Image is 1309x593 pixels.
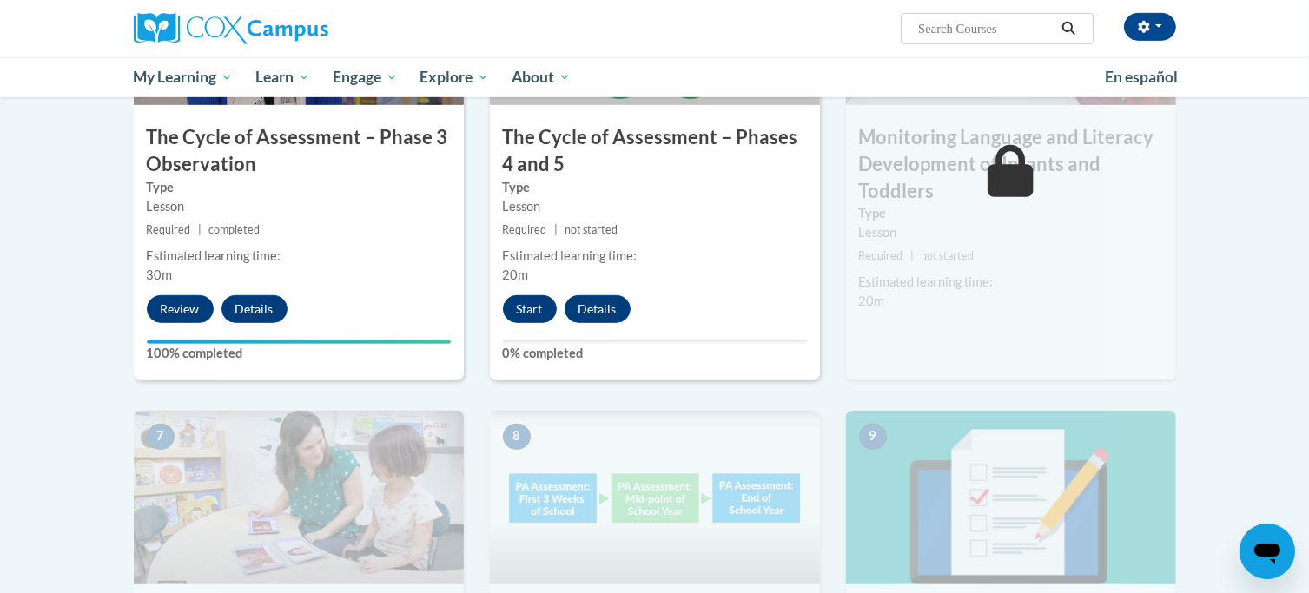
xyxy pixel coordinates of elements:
span: Required [859,249,903,262]
span: Required [147,223,191,236]
label: 0% completed [503,344,807,363]
button: Details [221,295,288,323]
span: About [512,67,571,88]
span: 9 [859,424,887,450]
button: Start [503,295,557,323]
img: Course Image [134,411,464,584]
label: 100% completed [147,344,451,363]
a: Learn [244,57,321,97]
a: My Learning [122,57,245,97]
span: 30m [147,267,173,282]
iframe: Button to launch messaging window [1240,524,1295,579]
button: Review [147,295,214,323]
button: Account Settings [1124,13,1176,41]
span: Required [503,223,547,236]
label: Type [503,178,807,197]
div: Lesson [859,223,1163,242]
a: En español [1094,59,1189,96]
span: My Learning [133,67,233,88]
span: | [554,223,558,236]
button: Search [1055,18,1081,39]
a: About [500,57,582,97]
div: Estimated learning time: [503,247,807,266]
div: Estimated learning time: [147,247,451,266]
span: | [198,223,202,236]
span: 7 [147,424,175,450]
span: 20m [503,267,529,282]
span: not started [565,223,618,236]
div: Main menu [108,57,1202,97]
span: Explore [420,67,489,88]
div: Lesson [503,197,807,216]
span: 8 [503,424,531,450]
span: completed [208,223,260,236]
span: Engage [333,67,398,88]
div: Your progress [147,340,451,344]
label: Type [859,204,1163,223]
label: Type [147,178,451,197]
img: Cox Campus [134,13,328,44]
span: En español [1105,68,1178,86]
h3: The Cycle of Assessment – Phase 3 Observation [134,124,464,178]
span: Learn [255,67,310,88]
button: Details [565,295,631,323]
h3: The Cycle of Assessment – Phases 4 and 5 [490,124,820,178]
a: Cox Campus [134,13,464,44]
span: not started [921,249,974,262]
div: Estimated learning time: [859,273,1163,292]
img: Course Image [490,411,820,584]
span: | [910,249,914,262]
input: Search Courses [916,18,1055,39]
a: Explore [408,57,500,97]
div: Lesson [147,197,451,216]
img: Course Image [846,411,1176,584]
a: Engage [321,57,409,97]
span: 20m [859,293,885,308]
h3: Monitoring Language and Literacy Development of Infants and Toddlers [846,124,1176,204]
